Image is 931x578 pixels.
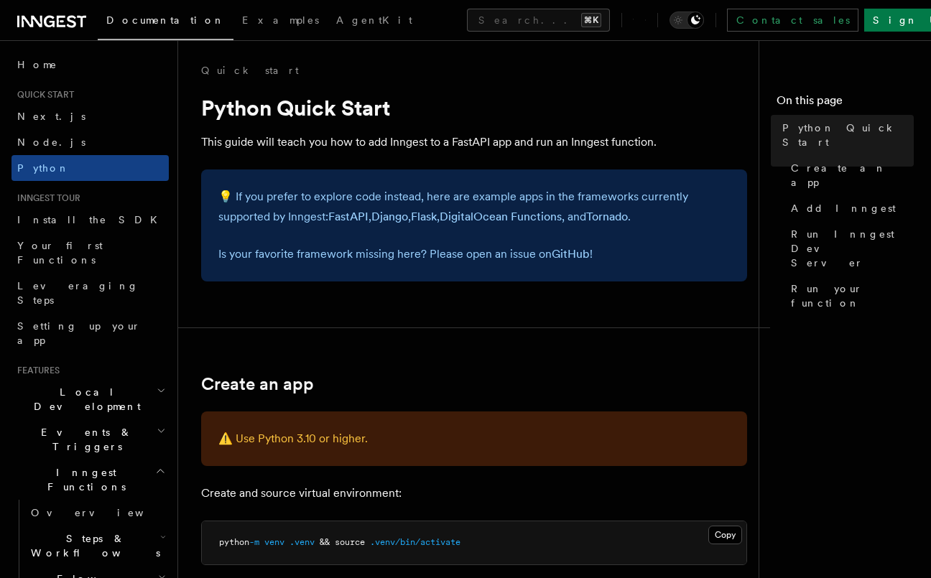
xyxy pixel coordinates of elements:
p: Is your favorite framework missing here? Please open an issue on ! [218,244,730,264]
span: Examples [242,14,319,26]
a: Contact sales [727,9,858,32]
button: Local Development [11,379,169,419]
a: AgentKit [328,4,421,39]
button: Steps & Workflows [25,526,169,566]
a: Home [11,52,169,78]
span: Your first Functions [17,240,103,266]
button: Search...⌘K [467,9,610,32]
button: Copy [708,526,742,544]
span: && [320,537,330,547]
span: Quick start [11,89,74,101]
a: Node.js [11,129,169,155]
span: Run Inngest Dev Server [791,227,914,270]
p: This guide will teach you how to add Inngest to a FastAPI app and run an Inngest function. [201,132,747,152]
a: FastAPI [328,210,369,223]
a: Django [371,210,408,223]
span: Inngest tour [11,192,80,204]
a: Tornado [586,210,628,223]
span: Leveraging Steps [17,280,139,306]
a: Leveraging Steps [11,273,169,313]
a: Overview [25,500,169,526]
a: Quick start [201,63,299,78]
button: Inngest Functions [11,460,169,500]
span: source [335,537,365,547]
span: Create an app [791,161,914,190]
a: Your first Functions [11,233,169,273]
button: Events & Triggers [11,419,169,460]
span: Events & Triggers [11,425,157,454]
span: Next.js [17,111,85,122]
a: DigitalOcean Functions [440,210,562,223]
button: Toggle dark mode [670,11,704,29]
kbd: ⌘K [581,13,601,27]
span: Setting up your app [17,320,141,346]
a: Run your function [785,276,914,316]
span: Run your function [791,281,914,310]
span: Local Development [11,385,157,414]
p: ⚠️ Use Python 3.10 or higher. [218,429,730,449]
span: Node.js [17,136,85,148]
span: Install the SDK [17,214,166,225]
a: Python [11,155,169,181]
a: Install the SDK [11,207,169,233]
a: Run Inngest Dev Server [785,221,914,276]
h4: On this page [777,92,914,115]
span: Add Inngest [791,201,896,215]
span: python [219,537,249,547]
span: Python [17,162,70,174]
h1: Python Quick Start [201,95,747,121]
span: Inngest Functions [11,465,155,494]
span: Home [17,57,57,72]
a: Create an app [785,155,914,195]
span: .venv/bin/activate [370,537,460,547]
a: Setting up your app [11,313,169,353]
a: Add Inngest [785,195,914,221]
span: -m [249,537,259,547]
a: Python Quick Start [777,115,914,155]
a: Flask [411,210,437,223]
a: Examples [233,4,328,39]
span: Steps & Workflows [25,531,160,560]
a: Next.js [11,103,169,129]
a: Documentation [98,4,233,40]
span: Python Quick Start [782,121,914,149]
span: AgentKit [336,14,412,26]
p: 💡 If you prefer to explore code instead, here are example apps in the frameworks currently suppor... [218,187,730,227]
a: GitHub [552,247,590,261]
span: Documentation [106,14,225,26]
span: venv [264,537,284,547]
a: Create an app [201,374,314,394]
span: Features [11,365,60,376]
span: Overview [31,507,179,518]
p: Create and source virtual environment: [201,483,747,503]
span: .venv [290,537,315,547]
